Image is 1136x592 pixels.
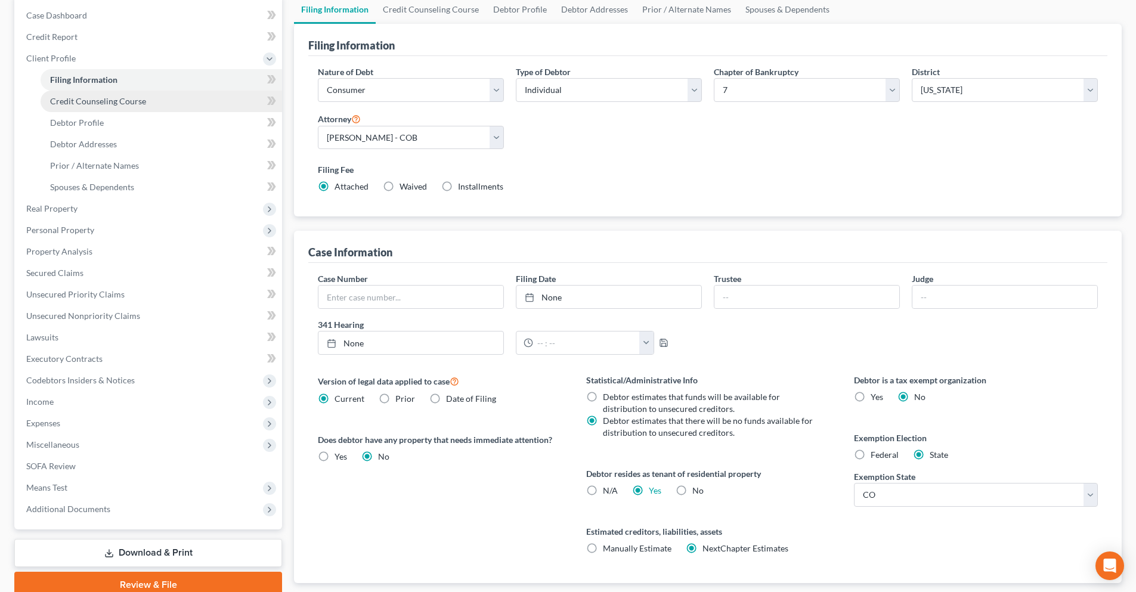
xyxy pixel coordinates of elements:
[318,433,562,446] label: Does debtor have any property that needs immediate attention?
[1095,551,1124,580] div: Open Intercom Messenger
[446,393,496,404] span: Date of Filing
[50,117,104,128] span: Debtor Profile
[318,331,503,354] a: None
[41,176,282,198] a: Spouses & Dependents
[586,467,830,480] label: Debtor resides as tenant of residential property
[26,10,87,20] span: Case Dashboard
[586,374,830,386] label: Statistical/Administrative Info
[308,245,392,259] div: Case Information
[26,439,79,450] span: Miscellaneous
[26,504,110,514] span: Additional Documents
[649,485,661,495] a: Yes
[714,286,899,308] input: --
[400,181,427,191] span: Waived
[871,392,883,402] span: Yes
[26,354,103,364] span: Executory Contracts
[17,262,282,284] a: Secured Claims
[603,485,618,495] span: N/A
[41,155,282,176] a: Prior / Alternate Names
[714,66,798,78] label: Chapter of Bankruptcy
[318,163,1098,176] label: Filing Fee
[26,32,78,42] span: Credit Report
[26,246,92,256] span: Property Analysis
[14,539,282,567] a: Download & Print
[318,374,562,388] label: Version of legal data applied to case
[308,38,395,52] div: Filing Information
[17,241,282,262] a: Property Analysis
[50,139,117,149] span: Debtor Addresses
[854,374,1098,386] label: Debtor is a tax exempt organization
[912,272,933,285] label: Judge
[854,432,1098,444] label: Exemption Election
[692,485,704,495] span: No
[714,272,741,285] label: Trustee
[516,272,556,285] label: Filing Date
[318,111,361,126] label: Attorney
[318,66,373,78] label: Nature of Debt
[702,543,788,553] span: NextChapter Estimates
[17,305,282,327] a: Unsecured Nonpriority Claims
[26,289,125,299] span: Unsecured Priority Claims
[50,160,139,171] span: Prior / Alternate Names
[26,268,83,278] span: Secured Claims
[26,53,76,63] span: Client Profile
[516,286,701,308] a: None
[26,482,67,492] span: Means Test
[26,461,76,471] span: SOFA Review
[912,286,1097,308] input: --
[50,75,117,85] span: Filing Information
[930,450,948,460] span: State
[17,5,282,26] a: Case Dashboard
[26,332,58,342] span: Lawsuits
[603,392,780,414] span: Debtor estimates that funds will be available for distribution to unsecured creditors.
[17,348,282,370] a: Executory Contracts
[26,418,60,428] span: Expenses
[603,416,813,438] span: Debtor estimates that there will be no funds available for distribution to unsecured creditors.
[533,331,640,354] input: -- : --
[41,112,282,134] a: Debtor Profile
[26,396,54,407] span: Income
[586,525,830,538] label: Estimated creditors, liabilities, assets
[26,225,94,235] span: Personal Property
[17,26,282,48] a: Credit Report
[26,375,135,385] span: Codebtors Insiders & Notices
[458,181,503,191] span: Installments
[335,393,364,404] span: Current
[17,455,282,477] a: SOFA Review
[41,134,282,155] a: Debtor Addresses
[41,91,282,112] a: Credit Counseling Course
[912,66,940,78] label: District
[26,203,78,213] span: Real Property
[41,69,282,91] a: Filing Information
[378,451,389,461] span: No
[854,470,915,483] label: Exemption State
[395,393,415,404] span: Prior
[17,284,282,305] a: Unsecured Priority Claims
[318,286,503,308] input: Enter case number...
[312,318,708,331] label: 341 Hearing
[871,450,899,460] span: Federal
[50,182,134,192] span: Spouses & Dependents
[335,181,369,191] span: Attached
[603,543,671,553] span: Manually Estimate
[318,272,368,285] label: Case Number
[50,96,146,106] span: Credit Counseling Course
[516,66,571,78] label: Type of Debtor
[26,311,140,321] span: Unsecured Nonpriority Claims
[914,392,925,402] span: No
[17,327,282,348] a: Lawsuits
[335,451,347,461] span: Yes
